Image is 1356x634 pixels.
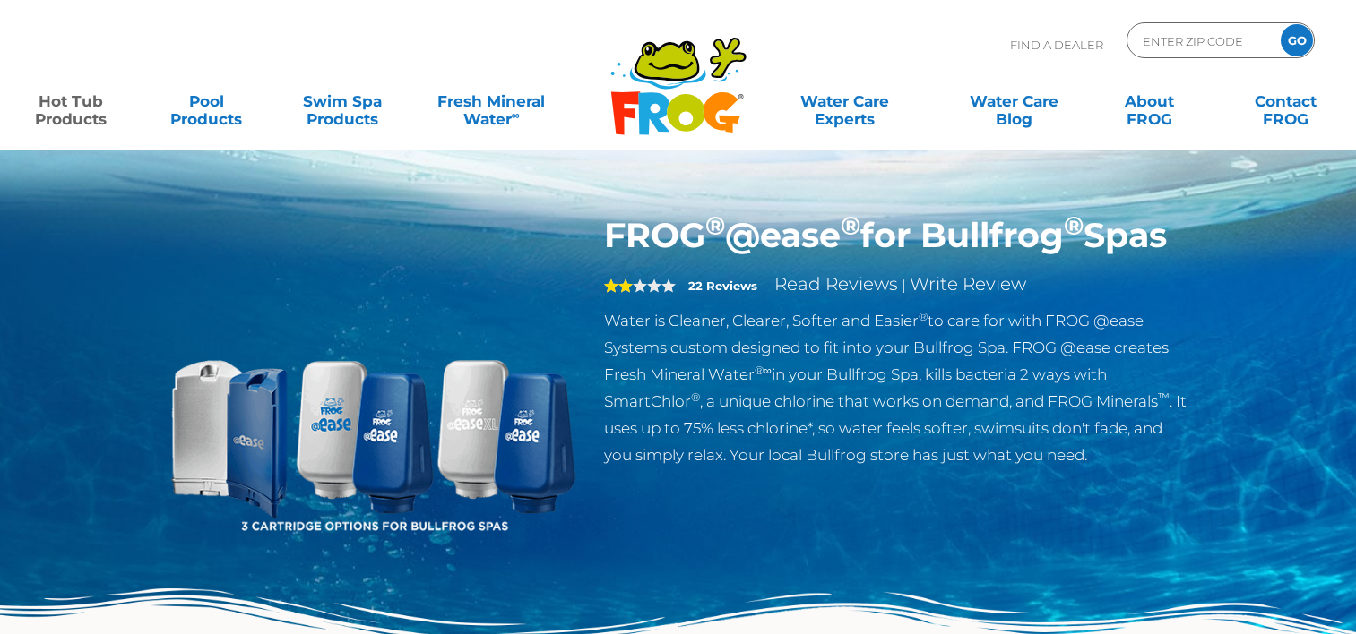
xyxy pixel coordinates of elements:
[604,215,1189,256] h1: FROG @ease for Bullfrog Spas
[18,83,124,119] a: Hot TubProducts
[1158,390,1170,404] sup: ™
[688,278,757,293] strong: 22 Reviews
[1141,28,1262,54] input: Zip Code Form
[691,390,700,404] sup: ®
[902,277,906,294] span: |
[961,83,1067,119] a: Water CareBlog
[1281,24,1313,56] input: GO
[774,273,898,295] a: Read Reviews
[426,83,557,119] a: Fresh MineralWater∞
[841,210,860,241] sup: ®
[1097,83,1203,119] a: AboutFROG
[168,215,578,625] img: bullfrog-product-hero.png
[154,83,260,119] a: PoolProducts
[919,310,928,323] sup: ®
[604,307,1189,468] p: Water is Cleaner, Clearer, Softer and Easier to care for with FROG @ease Systems custom designed ...
[512,108,520,122] sup: ∞
[289,83,395,119] a: Swim SpaProducts
[1064,210,1084,241] sup: ®
[604,278,633,293] span: 2
[759,83,930,119] a: Water CareExperts
[910,273,1026,295] a: Write Review
[1232,83,1338,119] a: ContactFROG
[705,210,725,241] sup: ®
[755,364,772,377] sup: ®∞
[1010,22,1103,67] p: Find A Dealer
